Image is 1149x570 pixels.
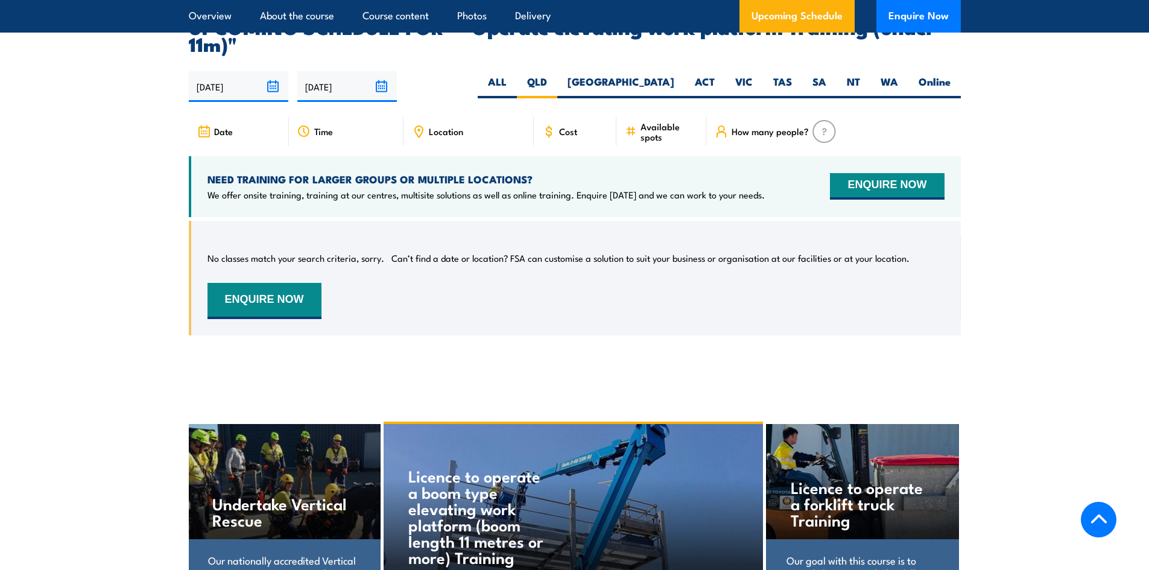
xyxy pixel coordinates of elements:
label: Online [908,75,961,98]
label: NT [837,75,870,98]
span: Time [314,126,333,136]
button: ENQUIRE NOW [207,283,321,319]
label: VIC [725,75,763,98]
span: Available spots [641,121,698,142]
input: To date [297,71,397,102]
label: QLD [517,75,557,98]
span: Location [429,126,463,136]
label: ACT [685,75,725,98]
span: Cost [559,126,577,136]
h4: Licence to operate a forklift truck Training [791,479,934,528]
p: No classes match your search criteria, sorry. [207,252,384,264]
label: SA [802,75,837,98]
h4: NEED TRAINING FOR LARGER GROUPS OR MULTIPLE LOCATIONS? [207,173,765,186]
label: TAS [763,75,802,98]
h4: Undertake Vertical Rescue [212,495,355,528]
h4: Licence to operate a boom type elevating work platform (boom length 11 metres or more) Training [408,467,550,565]
span: Date [214,126,233,136]
button: ENQUIRE NOW [830,173,944,200]
p: We offer onsite training, training at our centres, multisite solutions as well as online training... [207,189,765,201]
input: From date [189,71,288,102]
label: ALL [478,75,517,98]
label: [GEOGRAPHIC_DATA] [557,75,685,98]
p: Can’t find a date or location? FSA can customise a solution to suit your business or organisation... [391,252,910,264]
h2: UPCOMING SCHEDULE FOR - "Operate elevating work platform Training (under 11m)" [189,18,961,52]
span: How many people? [732,126,809,136]
label: WA [870,75,908,98]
